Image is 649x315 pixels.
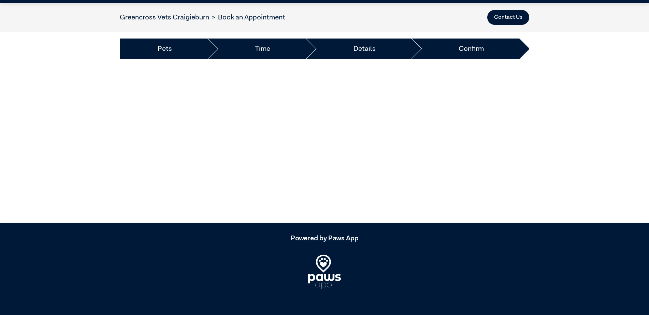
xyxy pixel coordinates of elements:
a: Time [255,44,270,54]
a: Greencross Vets Craigieburn [120,14,209,21]
li: Book an Appointment [209,12,285,22]
a: Details [354,44,376,54]
button: Contact Us [487,10,529,25]
a: Pets [158,44,172,54]
a: Confirm [459,44,484,54]
img: PawsApp [308,255,341,289]
h5: Powered by Paws App [120,234,529,242]
nav: breadcrumb [120,12,285,22]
